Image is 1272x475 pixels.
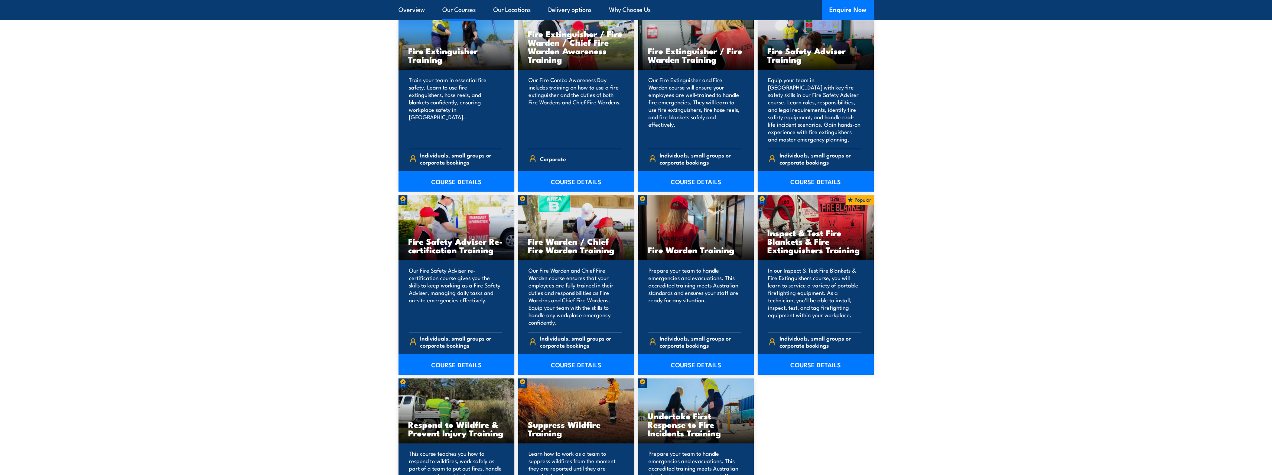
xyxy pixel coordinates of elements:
[528,76,622,143] p: Our Fire Combo Awareness Day includes training on how to use a fire extinguisher and the duties o...
[408,420,505,437] h3: Respond to Wildfire & Prevent Injury Training
[660,335,741,349] span: Individuals, small groups or corporate bookings
[648,245,745,254] h3: Fire Warden Training
[518,354,634,375] a: COURSE DETAILS
[518,171,634,192] a: COURSE DETAILS
[660,152,741,166] span: Individuals, small groups or corporate bookings
[528,29,625,64] h3: Fire Extinguisher / Fire Warden / Chief Fire Warden Awareness Training
[409,267,502,326] p: Our Fire Safety Adviser re-certification course gives you the skills to keep working as a Fire Sa...
[758,171,874,192] a: COURSE DETAILS
[408,237,505,254] h3: Fire Safety Adviser Re-certification Training
[638,171,754,192] a: COURSE DETAILS
[540,153,566,165] span: Corporate
[780,335,861,349] span: Individuals, small groups or corporate bookings
[540,335,622,349] span: Individuals, small groups or corporate bookings
[398,354,515,375] a: COURSE DETAILS
[780,152,861,166] span: Individuals, small groups or corporate bookings
[528,267,622,326] p: Our Fire Warden and Chief Fire Warden course ensures that your employees are fully trained in the...
[767,228,864,254] h3: Inspect & Test Fire Blankets & Fire Extinguishers Training
[528,420,625,437] h3: Suppress Wildfire Training
[648,46,745,64] h3: Fire Extinguisher / Fire Warden Training
[528,237,625,254] h3: Fire Warden / Chief Fire Warden Training
[409,76,502,143] p: Train your team in essential fire safety. Learn to use fire extinguishers, hose reels, and blanke...
[758,354,874,375] a: COURSE DETAILS
[648,76,742,143] p: Our Fire Extinguisher and Fire Warden course will ensure your employees are well-trained to handl...
[768,267,861,326] p: In our Inspect & Test Fire Blankets & Fire Extinguishers course, you will learn to service a vari...
[420,335,502,349] span: Individuals, small groups or corporate bookings
[648,411,745,437] h3: Undertake First Response to Fire Incidents Training
[408,46,505,64] h3: Fire Extinguisher Training
[420,152,502,166] span: Individuals, small groups or corporate bookings
[398,171,515,192] a: COURSE DETAILS
[648,267,742,326] p: Prepare your team to handle emergencies and evacuations. This accredited training meets Australia...
[767,46,864,64] h3: Fire Safety Adviser Training
[638,354,754,375] a: COURSE DETAILS
[768,76,861,143] p: Equip your team in [GEOGRAPHIC_DATA] with key fire safety skills in our Fire Safety Adviser cours...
